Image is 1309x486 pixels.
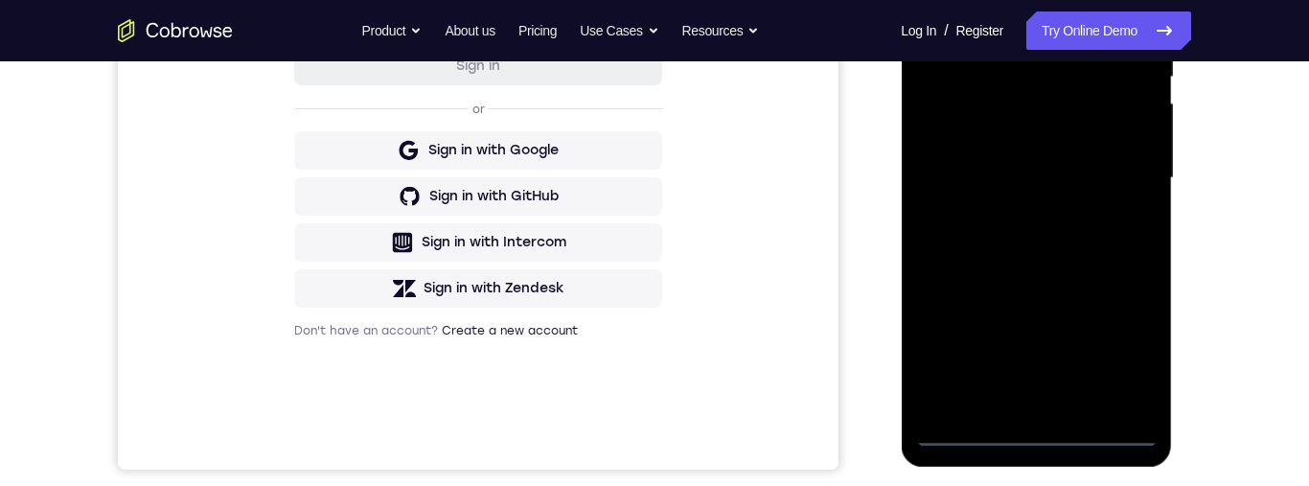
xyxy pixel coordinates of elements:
[310,313,441,333] div: Sign in with Google
[304,405,448,425] div: Sign in with Intercom
[580,12,658,50] button: Use Cases
[118,19,233,42] a: Go to the home page
[682,12,760,50] button: Resources
[901,12,936,50] a: Log In
[188,183,533,202] input: Enter your email
[1026,12,1191,50] a: Try Online Demo
[311,359,441,379] div: Sign in with GitHub
[176,304,544,342] button: Sign in with Google
[176,442,544,480] button: Sign in with Zendesk
[176,220,544,258] button: Sign in
[351,274,371,289] p: or
[944,19,948,42] span: /
[956,12,1003,50] a: Register
[445,12,494,50] a: About us
[176,396,544,434] button: Sign in with Intercom
[518,12,557,50] a: Pricing
[176,131,544,158] h1: Sign in to your account
[306,451,447,471] div: Sign in with Zendesk
[362,12,423,50] button: Product
[176,350,544,388] button: Sign in with GitHub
